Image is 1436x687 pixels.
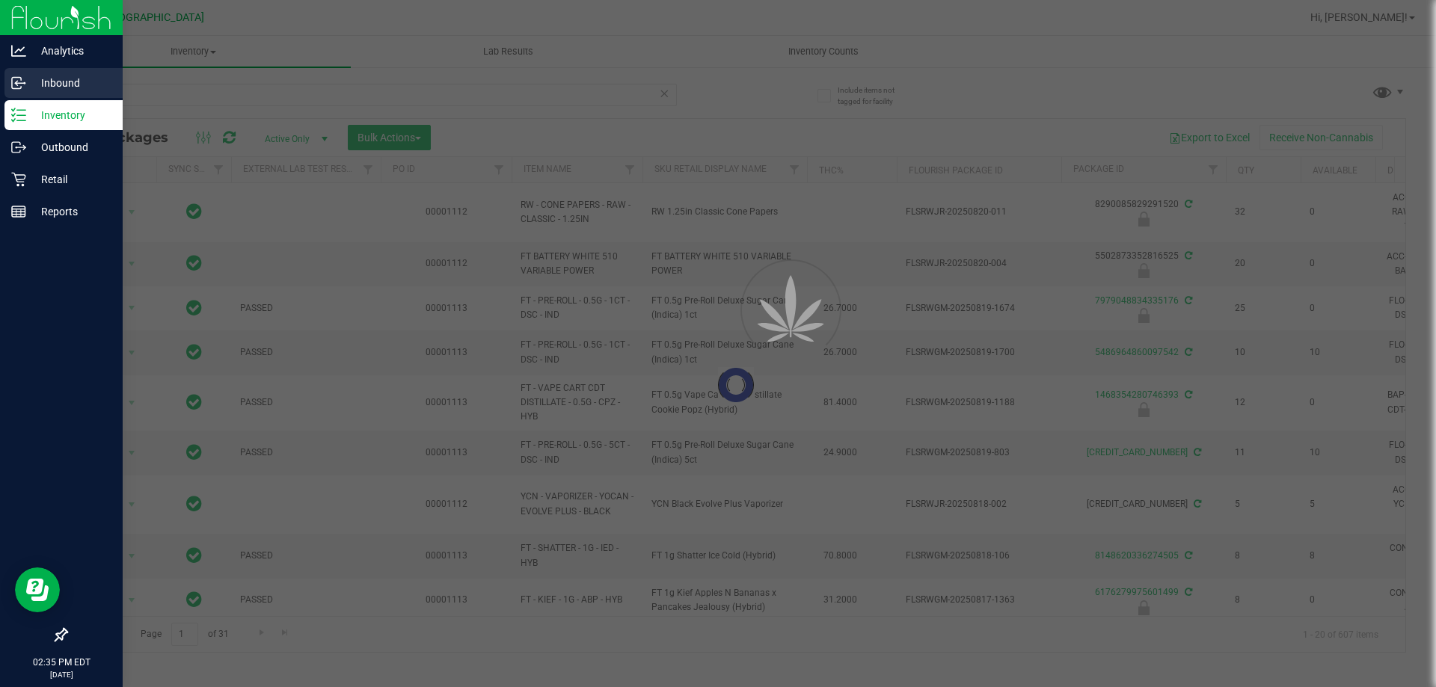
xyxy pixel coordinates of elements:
[11,108,26,123] inline-svg: Inventory
[26,203,116,221] p: Reports
[26,74,116,92] p: Inbound
[11,172,26,187] inline-svg: Retail
[26,170,116,188] p: Retail
[7,669,116,680] p: [DATE]
[11,43,26,58] inline-svg: Analytics
[11,76,26,90] inline-svg: Inbound
[26,42,116,60] p: Analytics
[7,656,116,669] p: 02:35 PM EDT
[11,140,26,155] inline-svg: Outbound
[26,138,116,156] p: Outbound
[15,567,60,612] iframe: Resource center
[11,204,26,219] inline-svg: Reports
[26,106,116,124] p: Inventory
